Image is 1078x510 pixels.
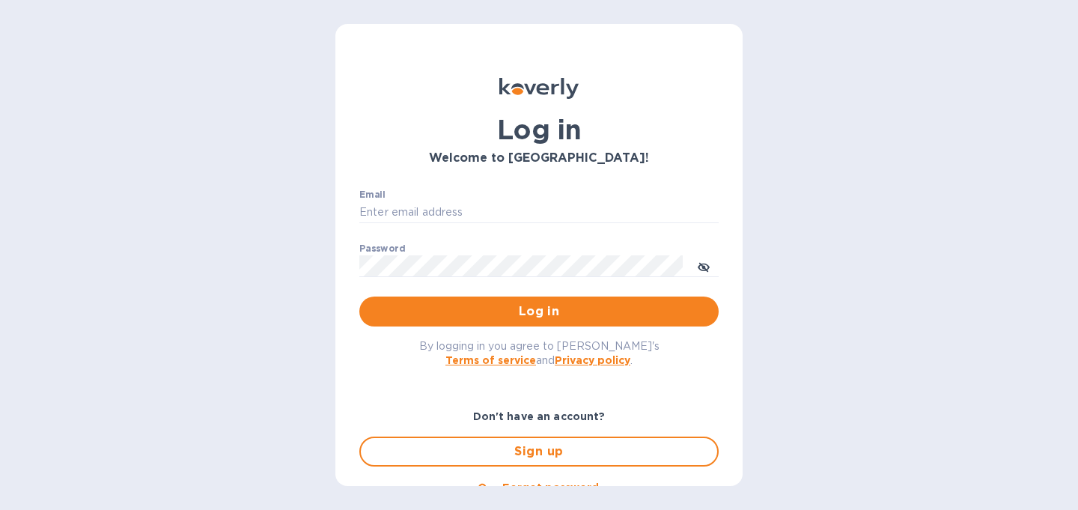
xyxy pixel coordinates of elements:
label: Email [359,190,386,199]
b: Don't have an account? [473,410,606,422]
h1: Log in [359,114,719,145]
span: Log in [371,303,707,321]
span: Sign up [373,443,705,461]
a: Terms of service [445,354,536,366]
img: Koverly [499,78,579,99]
a: Privacy policy [555,354,630,366]
label: Password [359,244,405,253]
button: toggle password visibility [689,251,719,281]
button: Log in [359,297,719,327]
input: Enter email address [359,201,719,224]
u: Forgot password [502,482,599,494]
h3: Welcome to [GEOGRAPHIC_DATA]! [359,151,719,166]
button: Sign up [359,437,719,467]
span: By logging in you agree to [PERSON_NAME]'s and . [419,340,660,366]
